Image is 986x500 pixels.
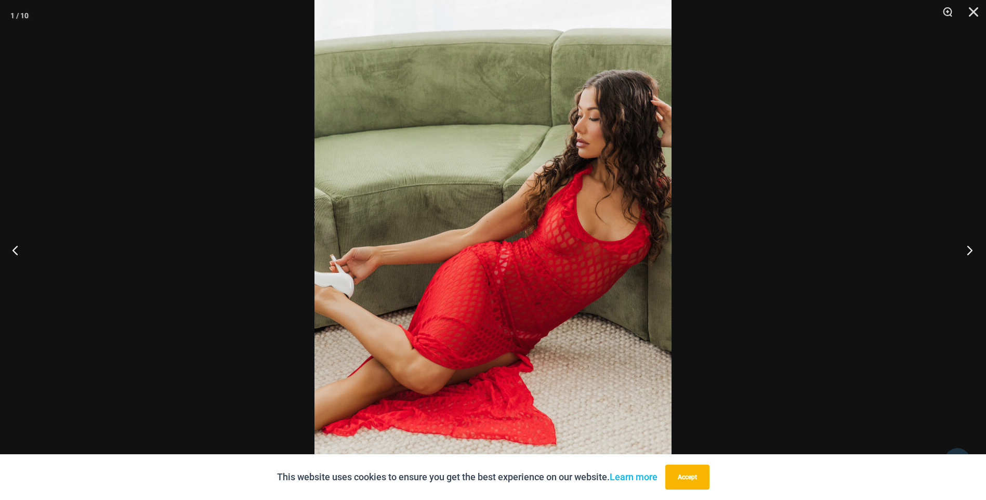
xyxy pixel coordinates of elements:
[665,465,709,490] button: Accept
[277,469,658,485] p: This website uses cookies to ensure you get the best experience on our website.
[947,224,986,276] button: Next
[10,8,29,23] div: 1 / 10
[610,471,658,482] a: Learn more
